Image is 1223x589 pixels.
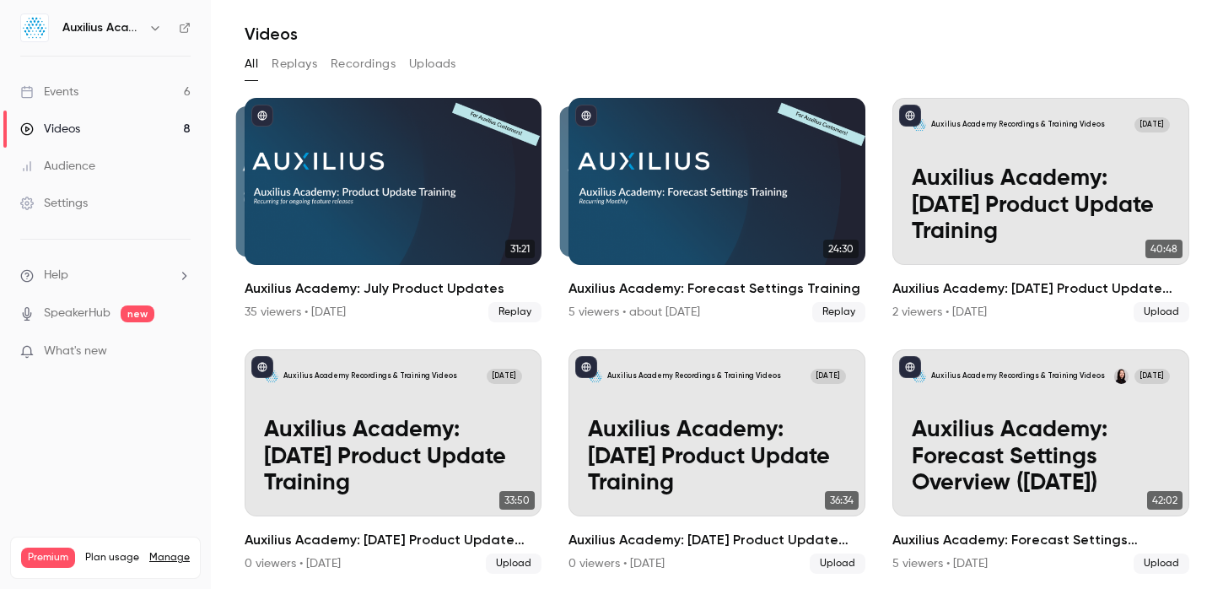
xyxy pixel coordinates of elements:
a: 24:3024:30Auxilius Academy: Forecast Settings Training5 viewers • about [DATE]Replay [568,98,865,322]
span: Plan usage [85,551,139,565]
span: Upload [486,554,541,574]
button: Replays [272,51,317,78]
span: Upload [1134,554,1189,574]
div: 5 viewers • about [DATE] [568,304,700,321]
div: 5 viewers • [DATE] [892,555,988,572]
p: Auxilius Academy: [DATE] Product Update Training [912,165,1169,245]
span: [DATE] [811,369,846,383]
h2: Auxilius Academy: [DATE] Product Update Training [568,530,865,550]
p: Auxilius Academy Recordings & Training Videos [283,371,457,381]
span: 31:21 [505,240,535,258]
span: Upload [1134,302,1189,322]
button: published [251,356,273,378]
a: SpeakerHub [44,305,110,322]
span: [DATE] [1134,369,1170,383]
div: Events [20,84,78,100]
span: [DATE] [487,369,522,383]
li: Auxilius Academy: July Product Updates [245,98,541,322]
li: Auxilius Academy: March 2025 Product Update Training [892,98,1189,322]
div: 2 viewers • [DATE] [892,304,987,321]
h2: Auxilius Academy: [DATE] Product Update Training [892,278,1189,299]
a: Auxilius Academy: Forecast Settings Overview (4/18/25)Auxilius Academy Recordings & Training Vide... [892,349,1189,574]
h2: Auxilius Academy: July Product Updates [245,278,541,299]
div: Audience [20,158,95,175]
span: 33:50 [499,491,535,510]
button: Recordings [331,51,396,78]
ul: Videos [245,98,1189,574]
img: Maddie Lamberti. CPA [1114,369,1129,383]
li: Auxilius Academy: Forecast Settings Training [568,98,865,322]
span: Upload [810,554,865,574]
li: Auxilius Academy: October 2024 Product Update Training [245,349,541,574]
span: 36:34 [825,491,859,510]
div: Settings [20,195,88,212]
span: What's new [44,343,107,360]
h6: Auxilius Academy Recordings & Training Videos [62,19,142,36]
span: 42:02 [1147,491,1183,510]
button: Uploads [409,51,456,78]
h2: Auxilius Academy: Forecast Settings Training [568,278,865,299]
li: Auxilius Academy: Forecast Settings Overview (4/18/25) [892,349,1189,574]
span: [DATE] [1134,117,1170,132]
button: published [575,356,597,378]
p: Auxilius Academy: Forecast Settings Overview ([DATE]) [912,417,1169,496]
p: Auxilius Academy Recordings & Training Videos [931,120,1105,130]
iframe: Noticeable Trigger [170,344,191,359]
button: published [575,105,597,127]
a: Auxilius Academy: October 2024 Product Update TrainingAuxilius Academy Recordings & Training Vide... [245,349,541,574]
span: new [121,305,154,322]
div: 0 viewers • [DATE] [568,555,665,572]
a: Auxilius Academy: January 2025 Product Update TrainingAuxilius Academy Recordings & Training Vide... [568,349,865,574]
h2: Auxilius Academy: [DATE] Product Update Training [245,530,541,550]
p: Auxilius Academy: [DATE] Product Update Training [264,417,521,496]
span: Premium [21,548,75,568]
li: Auxilius Academy: January 2025 Product Update Training [568,349,865,574]
p: Auxilius Academy Recordings & Training Videos [607,371,781,381]
p: Auxilius Academy: [DATE] Product Update Training [588,417,845,496]
span: 40:48 [1145,240,1183,258]
span: Replay [488,302,541,322]
span: 24:30 [823,240,859,258]
li: help-dropdown-opener [20,267,191,284]
button: All [245,51,258,78]
button: published [251,105,273,127]
button: published [899,105,921,127]
h1: Videos [245,24,298,44]
button: published [899,356,921,378]
div: 0 viewers • [DATE] [245,555,341,572]
div: Videos [20,121,80,138]
p: Auxilius Academy Recordings & Training Videos [931,371,1105,381]
h2: Auxilius Academy: Forecast Settings Overview ([DATE]) [892,530,1189,550]
a: Auxilius Academy: March 2025 Product Update TrainingAuxilius Academy Recordings & Training Videos... [892,98,1189,322]
img: Auxilius Academy Recordings & Training Videos [21,14,48,41]
a: Manage [149,551,190,565]
span: Help [44,267,68,284]
span: Replay [812,302,865,322]
a: 31:2131:21Auxilius Academy: July Product Updates35 viewers • [DATE]Replay [245,98,541,322]
div: 35 viewers • [DATE] [245,304,346,321]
